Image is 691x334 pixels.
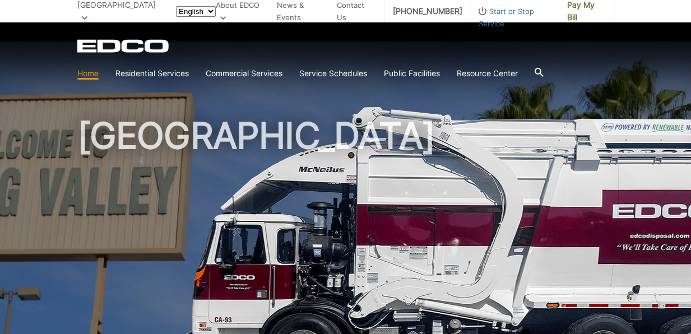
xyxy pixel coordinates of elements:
a: Commercial Services [206,67,282,80]
select: Select a language [176,6,216,17]
a: Home [77,67,99,80]
a: Resource Center [457,67,518,80]
a: Service Schedules [299,67,367,80]
a: EDCD logo. Return to the homepage. [77,39,170,53]
a: Residential Services [115,67,189,80]
a: Public Facilities [384,67,440,80]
